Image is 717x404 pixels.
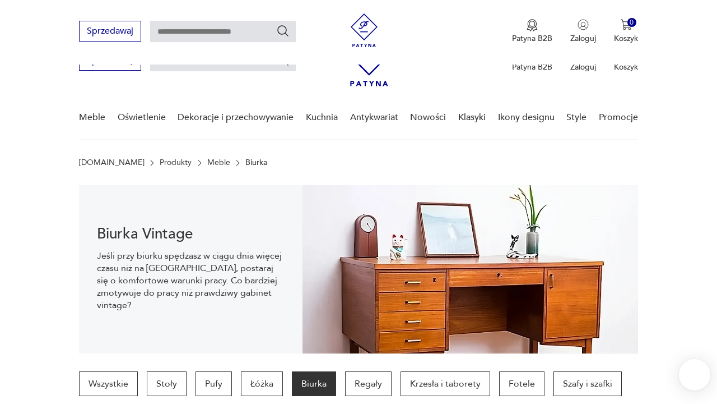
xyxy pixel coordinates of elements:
iframe: Smartsupp widget button [679,359,710,391]
a: Promocje [599,96,638,139]
img: Ikona medalu [527,19,538,31]
p: Patyna B2B [512,33,552,44]
p: Zaloguj [570,62,596,72]
a: Antykwariat [350,96,398,139]
a: Sprzedawaj [79,57,141,65]
a: Oświetlenie [118,96,166,139]
a: Regały [345,371,392,396]
a: Sprzedawaj [79,28,141,36]
a: Klasyki [458,96,486,139]
p: Jeśli przy biurku spędzasz w ciągu dnia więcej czasu niż na [GEOGRAPHIC_DATA], postaraj się o kom... [97,250,285,311]
a: Kuchnia [306,96,338,139]
a: Meble [207,158,230,167]
a: Nowości [410,96,446,139]
button: Patyna B2B [512,19,552,44]
a: Szafy i szafki [553,371,622,396]
a: Ikona medaluPatyna B2B [512,19,552,44]
button: Sprzedawaj [79,21,141,42]
p: Biurka [245,158,267,167]
a: Stoły [147,371,187,396]
a: Style [566,96,586,139]
p: Koszyk [614,62,638,72]
p: Koszyk [614,33,638,44]
h1: Biurka Vintage [97,227,285,241]
button: 0Koszyk [614,19,638,44]
a: Fotele [499,371,544,396]
img: Ikonka użytkownika [578,19,589,30]
a: [DOMAIN_NAME] [79,158,145,167]
a: Biurka [292,371,336,396]
a: Dekoracje i przechowywanie [178,96,294,139]
img: Patyna - sklep z meblami i dekoracjami vintage [347,13,381,47]
a: Łóżka [241,371,283,396]
div: 0 [627,18,637,27]
a: Krzesła i taborety [401,371,490,396]
button: Zaloguj [570,19,596,44]
a: Produkty [160,158,192,167]
p: Zaloguj [570,33,596,44]
img: 217794b411677fc89fd9d93ef6550404.webp [302,185,638,353]
a: Ikony designu [498,96,555,139]
img: Ikona koszyka [621,19,632,30]
a: Pufy [195,371,232,396]
p: Patyna B2B [512,62,552,72]
a: Meble [79,96,105,139]
a: Wszystkie [79,371,138,396]
button: Szukaj [276,24,290,38]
